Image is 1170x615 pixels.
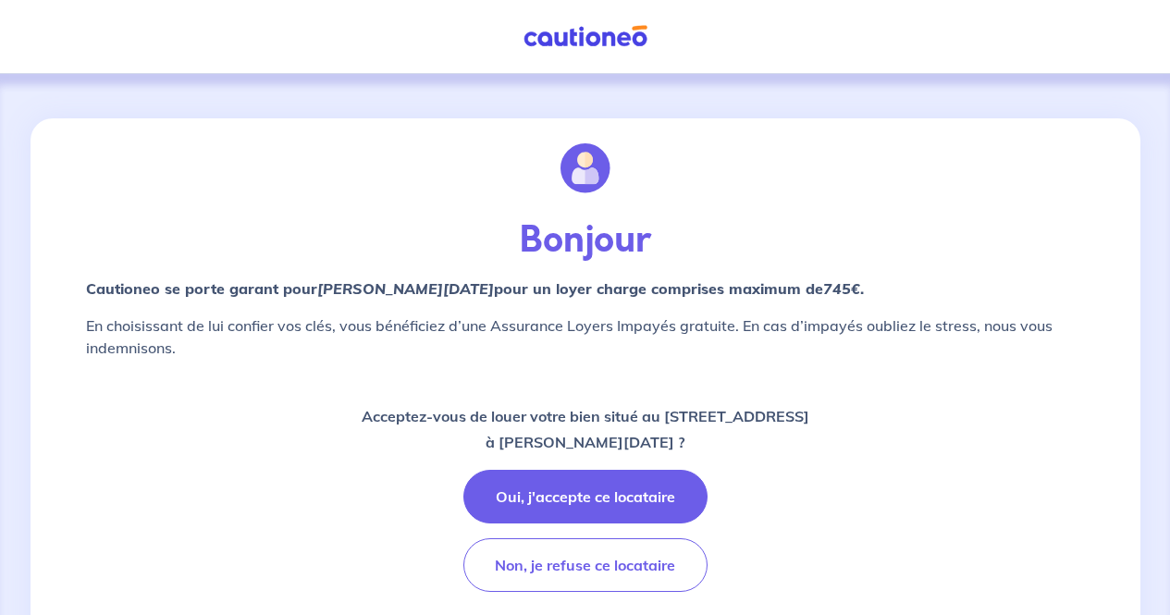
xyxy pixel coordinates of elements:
[463,470,708,523] button: Oui, j'accepte ce locataire
[362,403,809,455] p: Acceptez-vous de louer votre bien situé au [STREET_ADDRESS] à [PERSON_NAME][DATE] ?
[86,279,864,298] strong: Cautioneo se porte garant pour pour un loyer charge comprises maximum de .
[560,143,610,193] img: illu_account.svg
[823,279,860,298] em: 745€
[516,25,655,48] img: Cautioneo
[317,279,494,298] em: [PERSON_NAME][DATE]
[86,314,1085,359] p: En choisissant de lui confier vos clés, vous bénéficiez d’une Assurance Loyers Impayés gratuite. ...
[463,538,708,592] button: Non, je refuse ce locataire
[86,218,1085,263] p: Bonjour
